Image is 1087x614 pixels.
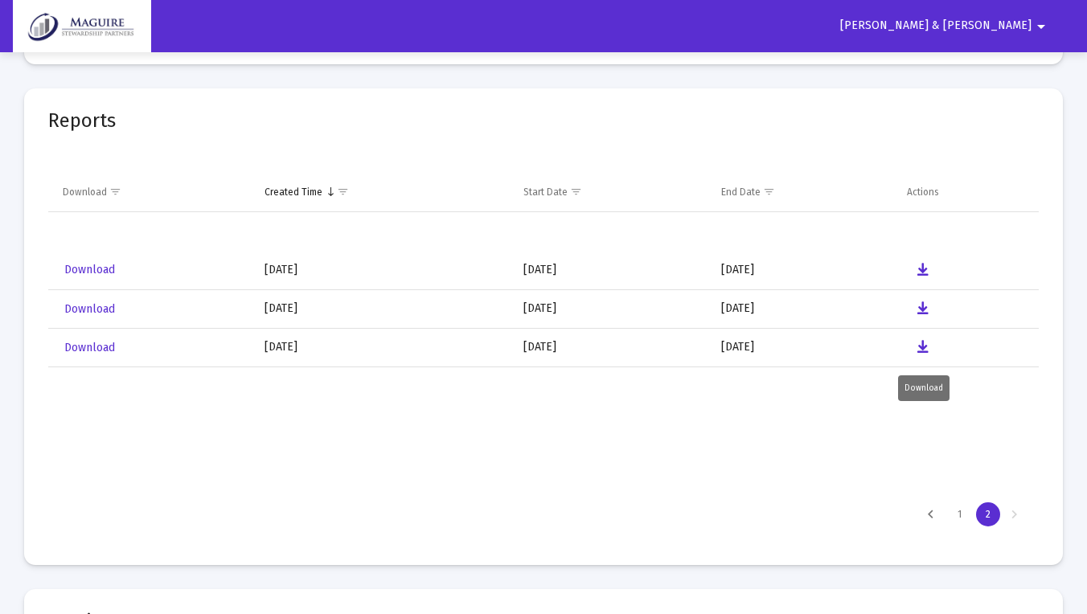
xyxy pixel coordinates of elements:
div: Page 2 [976,502,1000,526]
td: [DATE] [512,251,710,289]
mat-icon: arrow_drop_down [1032,10,1051,43]
td: [DATE] [710,251,895,289]
span: [PERSON_NAME] & [PERSON_NAME] [840,19,1032,33]
span: Download [64,341,115,354]
div: Data grid [48,135,1039,537]
td: [DATE] [710,289,895,328]
img: Dashboard [25,10,139,43]
mat-card-title: Reports [48,113,116,129]
td: [DATE] [512,289,710,328]
span: Show filter options for column 'Created Time' [337,186,349,198]
td: [DATE] [512,328,710,366]
span: Download [64,302,115,316]
span: Show filter options for column 'Start Date' [570,186,582,198]
div: Created Time [265,186,322,199]
div: End Date [721,186,761,199]
div: [DATE] [265,339,501,355]
td: Column End Date [710,174,895,212]
div: Actions [907,186,939,199]
span: Download [64,263,115,276]
td: [DATE] [710,328,895,366]
div: Previous Page [917,502,944,526]
button: [PERSON_NAME] & [PERSON_NAME] [821,10,1070,42]
div: [DATE] [265,262,501,278]
td: Column Download [48,174,253,212]
div: Next Page [1001,502,1028,526]
div: Page Navigation [48,492,1039,537]
div: [DATE] [265,301,501,317]
td: Column Start Date [512,174,710,212]
div: Download [898,375,950,401]
div: Page 1 [948,502,971,526]
span: Show filter options for column 'Download' [109,186,121,198]
div: Download [63,186,107,199]
span: Show filter options for column 'End Date' [763,186,775,198]
div: Start Date [523,186,568,199]
td: Column Created Time [253,174,512,212]
td: Column Actions [896,174,1039,212]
